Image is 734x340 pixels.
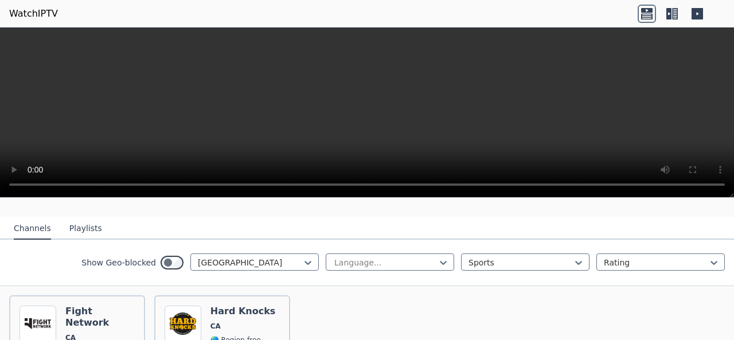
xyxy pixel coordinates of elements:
[81,257,156,268] label: Show Geo-blocked
[14,218,51,240] button: Channels
[9,7,58,21] a: WatchIPTV
[69,218,102,240] button: Playlists
[210,322,221,331] span: CA
[65,306,135,329] h6: Fight Network
[210,306,276,317] h6: Hard Knocks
